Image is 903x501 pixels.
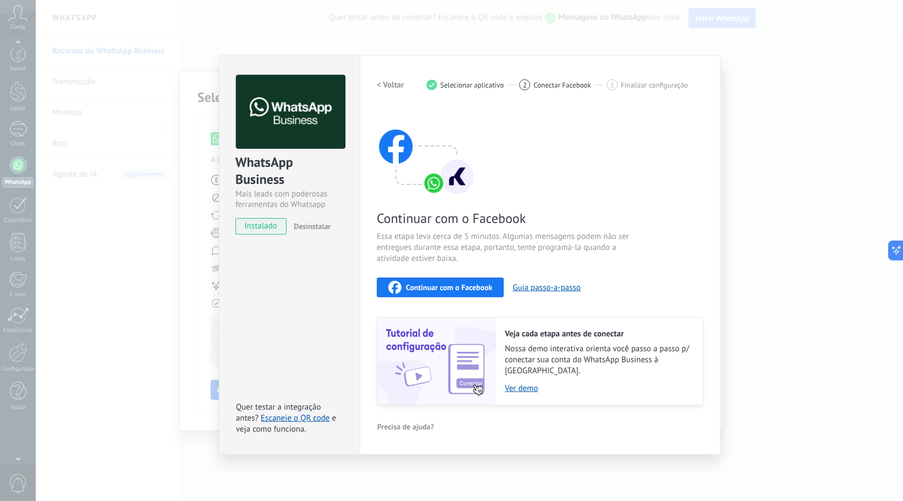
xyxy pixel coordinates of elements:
[523,80,527,90] span: 2
[377,231,638,264] span: Essa etapa leva cerca de 5 minutos. Algumas mensagens podem não ser entregues durante essa etapa,...
[236,218,286,235] span: instalado
[533,81,591,89] span: Conectar Facebook
[261,413,329,423] a: Escaneie o QR code
[505,329,692,339] h2: Veja cada etapa antes de conectar
[505,383,692,394] a: Ver demo
[235,154,344,189] div: WhatsApp Business
[236,402,321,423] span: Quer testar a integração antes?
[377,80,404,90] h2: < Voltar
[377,75,404,95] button: < Voltar
[377,210,638,227] span: Continuar com o Facebook
[294,221,331,231] span: Desinstalar
[236,413,336,434] span: e veja como funciona.
[377,277,504,297] button: Continuar com o Facebook
[377,418,434,435] button: Precisa de ajuda?
[377,423,434,431] span: Precisa de ajuda?
[441,81,504,89] span: Selecionar aplicativo
[236,75,345,149] img: logo_main.png
[377,108,476,196] img: connect with facebook
[513,282,580,293] button: Guia passo-a-passo
[235,189,344,210] div: Mais leads com poderosas ferramentas do Whatsapp
[505,344,692,377] span: Nossa demo interativa orienta você passo a passo p/ conectar sua conta do WhatsApp Business à [GE...
[289,218,331,235] button: Desinstalar
[610,80,614,90] span: 3
[621,81,688,89] span: Finalizar configuração
[406,284,492,291] span: Continuar com o Facebook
